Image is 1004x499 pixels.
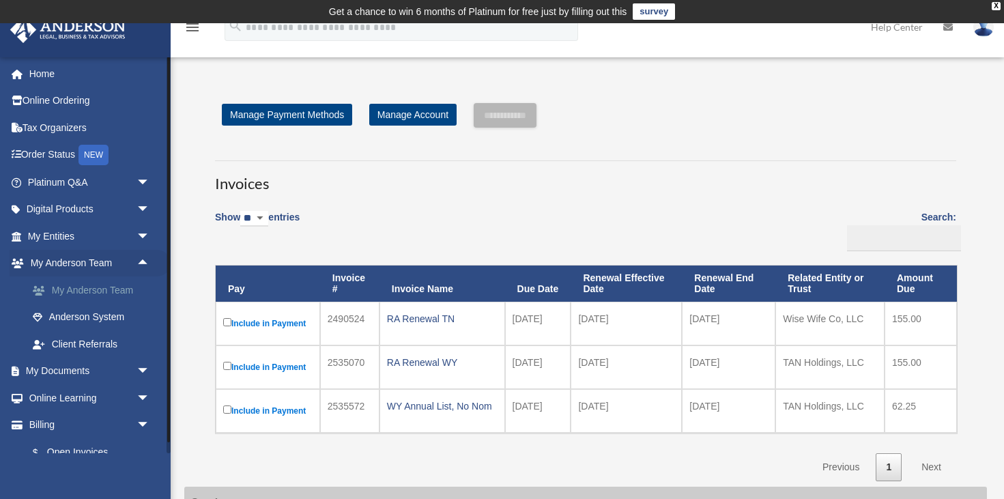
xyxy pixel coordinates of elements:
[10,114,171,141] a: Tax Organizers
[137,223,164,251] span: arrow_drop_down
[10,250,171,277] a: My Anderson Teamarrow_drop_up
[10,358,171,385] a: My Documentsarrow_drop_down
[137,358,164,386] span: arrow_drop_down
[571,345,682,389] td: [DATE]
[682,266,775,302] th: Renewal End Date: activate to sort column ascending
[682,389,775,433] td: [DATE]
[505,302,571,345] td: [DATE]
[571,389,682,433] td: [DATE]
[137,250,164,278] span: arrow_drop_up
[505,345,571,389] td: [DATE]
[223,362,231,370] input: Include in Payment
[505,266,571,302] th: Due Date: activate to sort column ascending
[10,223,171,250] a: My Entitiesarrow_drop_down
[885,345,957,389] td: 155.00
[885,302,957,345] td: 155.00
[216,266,320,302] th: Pay: activate to sort column descending
[571,302,682,345] td: [DATE]
[223,359,313,375] label: Include in Payment
[222,104,352,126] a: Manage Payment Methods
[10,196,171,223] a: Digital Productsarrow_drop_down
[775,266,885,302] th: Related Entity or Trust: activate to sort column ascending
[19,438,157,466] a: $Open Invoices
[775,345,885,389] td: TAN Holdings, LLC
[387,397,498,416] div: WY Annual List, No Nom
[885,266,957,302] th: Amount Due: activate to sort column ascending
[10,384,171,412] a: Online Learningarrow_drop_down
[571,266,682,302] th: Renewal Effective Date: activate to sort column ascending
[10,141,171,169] a: Order StatusNEW
[184,19,201,35] i: menu
[137,196,164,224] span: arrow_drop_down
[240,211,268,227] select: Showentries
[137,412,164,440] span: arrow_drop_down
[973,17,994,37] img: User Pic
[505,389,571,433] td: [DATE]
[6,16,130,43] img: Anderson Advisors Platinum Portal
[223,405,231,414] input: Include in Payment
[223,403,313,419] label: Include in Payment
[10,87,171,115] a: Online Ordering
[19,330,171,358] a: Client Referrals
[320,389,379,433] td: 2535572
[379,266,505,302] th: Invoice Name: activate to sort column ascending
[369,104,457,126] a: Manage Account
[775,302,885,345] td: Wise Wife Co, LLC
[215,160,956,195] h3: Invoices
[10,60,171,87] a: Home
[842,209,956,251] label: Search:
[885,389,957,433] td: 62.25
[320,345,379,389] td: 2535070
[329,3,627,20] div: Get a chance to win 6 months of Platinum for free just by filling out this
[10,412,164,439] a: Billingarrow_drop_down
[228,18,243,33] i: search
[78,145,109,165] div: NEW
[320,302,379,345] td: 2490524
[387,353,498,372] div: RA Renewal WY
[40,444,47,461] span: $
[992,2,1001,10] div: close
[19,276,171,304] a: My Anderson Team
[10,169,171,196] a: Platinum Q&Aarrow_drop_down
[775,389,885,433] td: TAN Holdings, LLC
[682,302,775,345] td: [DATE]
[184,24,201,35] a: menu
[387,309,498,328] div: RA Renewal TN
[137,169,164,197] span: arrow_drop_down
[215,209,300,240] label: Show entries
[223,315,313,332] label: Include in Payment
[812,453,870,481] a: Previous
[19,304,171,331] a: Anderson System
[223,318,231,326] input: Include in Payment
[137,384,164,412] span: arrow_drop_down
[682,345,775,389] td: [DATE]
[320,266,379,302] th: Invoice #: activate to sort column ascending
[847,225,961,251] input: Search:
[633,3,675,20] a: survey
